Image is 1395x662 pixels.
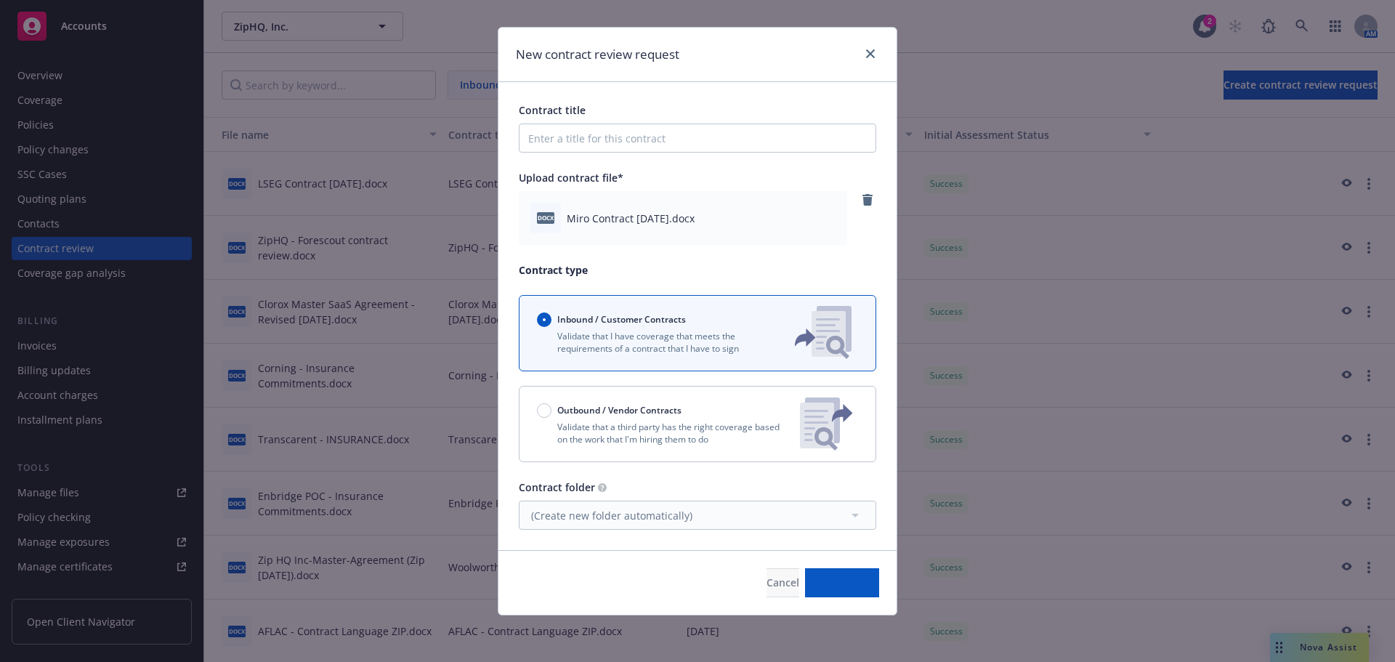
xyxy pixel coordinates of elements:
[767,568,799,597] button: Cancel
[805,568,879,597] button: Create request
[557,313,686,326] span: Inbound / Customer Contracts
[537,330,771,355] p: Validate that I have coverage that meets the requirements of a contract that I have to sign
[767,576,799,589] span: Cancel
[519,103,586,117] span: Contract title
[519,295,876,371] button: Inbound / Customer ContractsValidate that I have coverage that meets the requirements of a contra...
[805,576,879,589] span: Create request
[519,480,595,494] span: Contract folder
[519,501,876,530] button: (Create new folder automatically)
[862,45,879,62] a: close
[537,312,551,327] input: Inbound / Customer Contracts
[567,211,695,226] span: Miro Contract [DATE].docx
[557,404,682,416] span: Outbound / Vendor Contracts
[519,386,876,462] button: Outbound / Vendor ContractsValidate that a third party has the right coverage based on the work t...
[537,212,554,223] span: docx
[519,262,876,278] p: Contract type
[516,45,679,64] h1: New contract review request
[537,403,551,418] input: Outbound / Vendor Contracts
[537,421,788,445] p: Validate that a third party has the right coverage based on the work that I'm hiring them to do
[519,124,876,153] input: Enter a title for this contract
[531,508,692,523] span: (Create new folder automatically)
[519,171,623,185] span: Upload contract file*
[859,191,876,209] a: remove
